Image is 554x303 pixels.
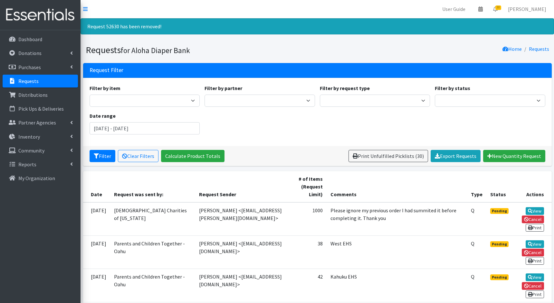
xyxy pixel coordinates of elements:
td: [DATE] [83,235,110,269]
th: Actions [513,171,552,202]
td: [DATE] [83,202,110,236]
a: Home [502,46,522,52]
label: Date range [90,112,116,120]
td: 1000 [289,202,327,236]
span: Pending [490,241,509,247]
a: Cancel [522,216,544,223]
th: Request was sent by: [110,171,196,202]
a: Partner Agencies [3,116,78,129]
a: Purchases [3,61,78,74]
abbr: Quantity [471,207,474,214]
label: Filter by partner [205,84,242,92]
a: Print [526,257,544,265]
span: Pending [490,208,509,214]
p: Inventory [18,133,40,140]
a: Calculate Product Totals [161,150,224,162]
abbr: Quantity [471,240,474,247]
a: [PERSON_NAME] [503,3,551,15]
small: for Aloha Diaper Bank [121,46,190,55]
td: Parents and Children Together - Oahu [110,269,196,302]
a: Inventory [3,130,78,143]
button: Filter [90,150,115,162]
a: Pick Ups & Deliveries [3,102,78,115]
td: Parents and Children Together - Oahu [110,235,196,269]
h3: Request Filter [90,67,123,74]
img: HumanEssentials [3,4,78,26]
a: Print [526,290,544,298]
a: Clear Filters [118,150,158,162]
td: [PERSON_NAME] <[EMAIL_ADDRESS][DOMAIN_NAME]> [195,235,289,269]
p: Reports [18,161,36,168]
a: Requests [3,75,78,87]
a: My Organization [3,172,78,185]
td: 38 [289,235,327,269]
a: View [526,207,544,215]
a: Cancel [522,282,544,290]
th: Date [83,171,110,202]
span: 30 [495,5,501,10]
td: [DATE] [83,269,110,302]
a: Dashboard [3,33,78,46]
a: View [526,273,544,281]
p: Pick Ups & Deliveries [18,106,64,112]
span: Pending [490,274,509,280]
a: 30 [488,3,503,15]
p: Dashboard [18,36,42,42]
td: [PERSON_NAME] <[EMAIL_ADDRESS][PERSON_NAME][DOMAIN_NAME]> [195,202,289,236]
p: Requests [18,78,39,84]
a: Distributions [3,88,78,101]
a: View [526,240,544,248]
a: Community [3,144,78,157]
th: Request Sender [195,171,289,202]
th: # of Items (Request Limit) [289,171,327,202]
p: Community [18,147,44,154]
a: Print Unfulfilled Picklists (30) [349,150,428,162]
label: Filter by item [90,84,120,92]
a: User Guide [437,3,471,15]
input: January 1, 2011 - December 31, 2011 [90,122,200,134]
th: Status [486,171,513,202]
h1: Requests [86,44,315,56]
p: Partner Agencies [18,119,56,126]
a: Cancel [522,249,544,256]
div: Request 52630 has been removed! [81,18,554,34]
a: Print [526,224,544,232]
a: New Quantity Request [483,150,545,162]
td: Kahuku EHS [327,269,467,302]
td: [PERSON_NAME] <[EMAIL_ADDRESS][DOMAIN_NAME]> [195,269,289,302]
label: Filter by status [435,84,470,92]
p: Purchases [18,64,41,70]
td: [DEMOGRAPHIC_DATA] Charities of [US_STATE] [110,202,196,236]
p: My Organization [18,175,55,181]
a: Export Requests [431,150,481,162]
td: 42 [289,269,327,302]
label: Filter by request type [320,84,370,92]
td: West EHS [327,235,467,269]
p: Donations [18,50,42,56]
th: Type [467,171,486,202]
a: Reports [3,158,78,171]
p: Distributions [18,92,48,98]
a: Donations [3,47,78,60]
a: Requests [529,46,549,52]
abbr: Quantity [471,273,474,280]
td: Please ignore my previous order I had summited it before completing it. Thank you [327,202,467,236]
th: Comments [327,171,467,202]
